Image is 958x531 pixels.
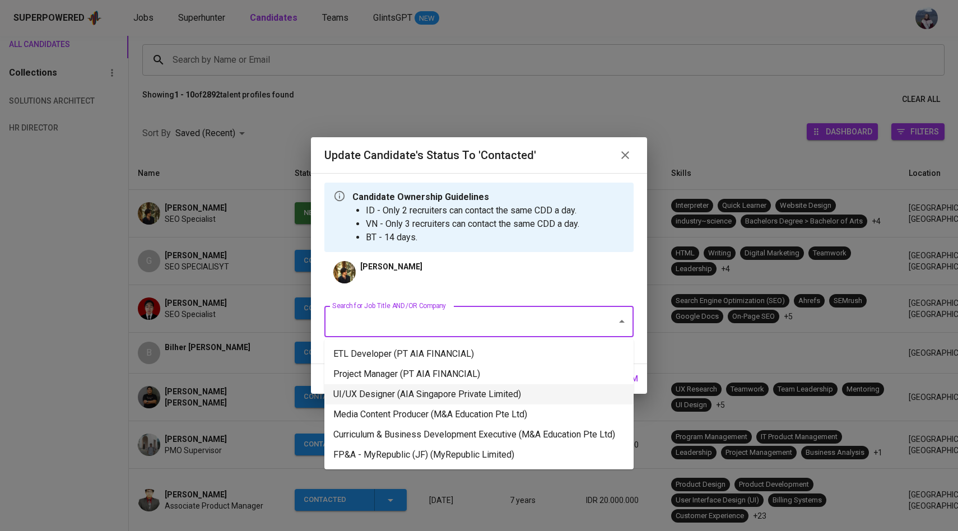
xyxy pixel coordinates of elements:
[352,190,579,204] p: Candidate Ownership Guidelines
[324,364,634,384] li: Project Manager (PT AIA FINANCIAL)
[324,425,634,445] li: Curriculum & Business Development Executive (M&A Education Pte Ltd)
[366,231,579,244] li: BT - 14 days.
[324,146,536,164] h6: Update Candidate's Status to 'Contacted'
[614,314,630,329] button: Close
[366,217,579,231] li: VN - Only 3 recruiters can contact the same CDD a day.
[333,261,356,283] img: 4da09d24789a6a8dcd0493e373781827.jpeg
[366,204,579,217] li: ID - Only 2 recruiters can contact the same CDD a day.
[324,344,634,364] li: ETL Developer (PT AIA FINANCIAL)
[360,261,422,272] p: [PERSON_NAME]
[324,384,634,404] li: UI/UX Designer (AIA Singapore Private Limited)
[324,445,634,465] li: FP&A - MyRepublic (JF) (MyRepublic Limited)
[324,404,634,425] li: Media Content Producer (M&A Education Pte Ltd)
